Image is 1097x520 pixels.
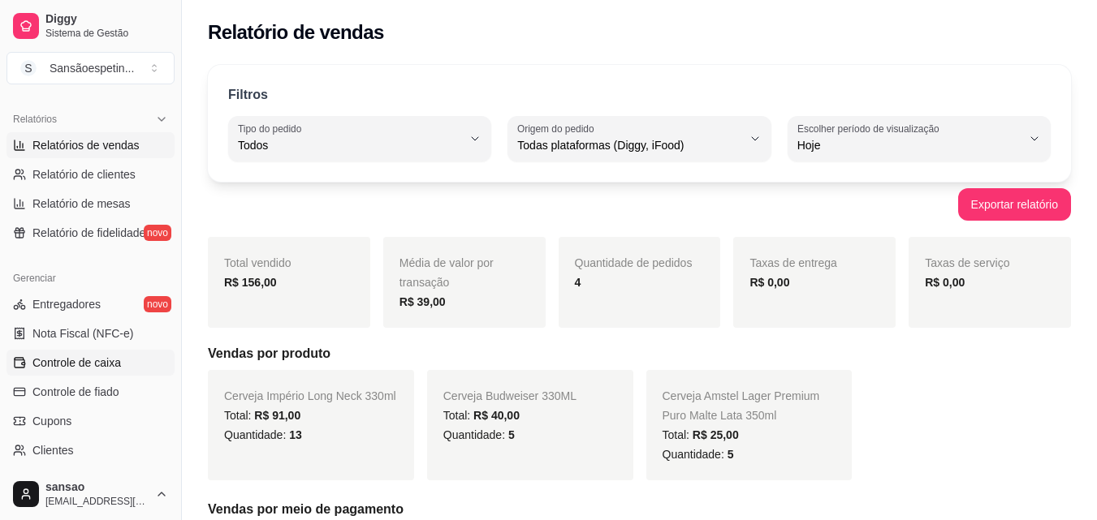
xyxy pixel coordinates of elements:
strong: 4 [575,276,581,289]
span: 13 [289,428,302,441]
span: Todos [238,137,462,153]
span: Quantidade de pedidos [575,256,693,269]
strong: R$ 39,00 [399,295,446,308]
h5: Vendas por meio de pagamento [208,500,1071,519]
span: Quantidade: [663,448,734,461]
span: Total: [443,409,520,422]
span: Total vendido [224,256,292,269]
a: Controle de fiado [6,379,175,405]
span: Relatórios de vendas [32,137,140,153]
a: Entregadoresnovo [6,291,175,317]
span: R$ 91,00 [254,409,300,422]
span: R$ 40,00 [473,409,520,422]
span: Cupons [32,413,71,429]
span: [EMAIL_ADDRESS][DOMAIN_NAME] [45,495,149,508]
button: Tipo do pedidoTodos [228,116,491,161]
a: Cupons [6,408,175,434]
span: Relatório de clientes [32,166,136,183]
div: Sansãoespetin ... [50,60,134,76]
strong: R$ 0,00 [749,276,789,289]
strong: R$ 156,00 [224,276,277,289]
span: Quantidade: [443,428,515,441]
span: Entregadores [32,296,101,312]
button: Select a team [6,52,175,84]
span: 5 [508,428,515,441]
span: Diggy [45,12,168,27]
strong: R$ 0,00 [925,276,965,289]
button: Origem do pedidoTodas plataformas (Diggy, iFood) [507,116,771,161]
span: Cerveja Amstel Lager Premium Puro Malte Lata 350ml [663,389,820,422]
span: Cerveja Budweiser 330ML [443,389,577,402]
span: Sistema de Gestão [45,27,168,40]
span: Relatórios [13,113,57,126]
h2: Relatório de vendas [208,19,384,45]
label: Origem do pedido [517,122,599,135]
span: Cerveja Império Long Neck 330ml [224,389,396,402]
span: Controle de fiado [32,384,119,400]
a: Relatório de mesas [6,191,175,217]
label: Tipo do pedido [238,122,307,135]
button: Exportar relatório [958,188,1071,221]
span: Quantidade: [224,428,302,441]
span: Todas plataformas (Diggy, iFood) [517,137,741,153]
span: Média de valor por transação [399,256,494,289]
h5: Vendas por produto [208,344,1071,363]
span: Relatório de fidelidade [32,225,145,241]
span: Nota Fiscal (NFC-e) [32,325,133,342]
span: R$ 25,00 [693,428,739,441]
a: Nota Fiscal (NFC-e) [6,320,175,346]
div: Gerenciar [6,265,175,291]
span: Taxas de entrega [749,256,836,269]
span: Relatório de mesas [32,196,131,212]
a: Estoque [6,466,175,492]
a: DiggySistema de Gestão [6,6,175,45]
span: Taxas de serviço [925,256,1009,269]
label: Escolher período de visualização [797,122,944,135]
span: 5 [728,448,734,461]
button: sansao[EMAIL_ADDRESS][DOMAIN_NAME] [6,475,175,514]
span: Clientes [32,442,74,458]
p: Filtros [228,85,268,105]
button: Escolher período de visualizaçãoHoje [788,116,1051,161]
span: Total: [663,428,739,441]
span: Hoje [797,137,1021,153]
span: Controle de caixa [32,355,121,371]
a: Clientes [6,437,175,463]
a: Controle de caixa [6,350,175,376]
a: Relatório de clientes [6,161,175,187]
span: Total: [224,409,300,422]
a: Relatórios de vendas [6,132,175,158]
span: sansao [45,480,149,495]
a: Relatório de fidelidadenovo [6,220,175,246]
span: S [20,60,37,76]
